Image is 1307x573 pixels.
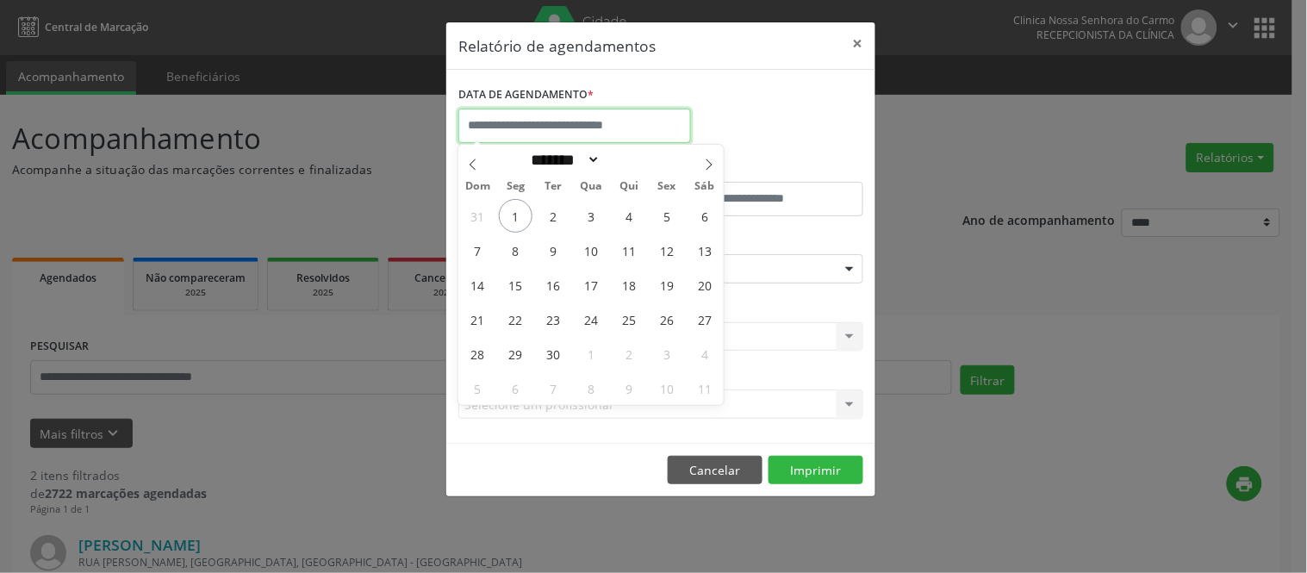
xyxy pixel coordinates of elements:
span: Setembro 1, 2025 [499,199,532,233]
span: Setembro 17, 2025 [575,268,608,302]
span: Setembro 21, 2025 [461,302,495,336]
span: Outubro 10, 2025 [650,371,684,405]
span: Setembro 25, 2025 [613,302,646,336]
span: Dom [458,181,496,192]
span: Setembro 16, 2025 [537,268,570,302]
button: Cancelar [668,456,762,485]
span: Setembro 3, 2025 [575,199,608,233]
span: Setembro 14, 2025 [461,268,495,302]
span: Outubro 3, 2025 [650,337,684,371]
span: Qui [610,181,648,192]
label: DATA DE AGENDAMENTO [458,82,594,109]
span: Sáb [686,181,724,192]
span: Setembro 10, 2025 [575,234,608,267]
span: Setembro 4, 2025 [613,199,646,233]
span: Setembro 22, 2025 [499,302,532,336]
span: Setembro 23, 2025 [537,302,570,336]
span: Setembro 15, 2025 [499,268,532,302]
span: Setembro 12, 2025 [650,234,684,267]
h5: Relatório de agendamentos [458,34,656,57]
span: Outubro 6, 2025 [499,371,532,405]
span: Outubro 11, 2025 [688,371,722,405]
span: Setembro 5, 2025 [650,199,684,233]
span: Setembro 7, 2025 [461,234,495,267]
span: Outubro 1, 2025 [575,337,608,371]
span: Seg [496,181,534,192]
span: Outubro 8, 2025 [575,371,608,405]
span: Setembro 2, 2025 [537,199,570,233]
span: Outubro 7, 2025 [537,371,570,405]
span: Setembro 9, 2025 [537,234,570,267]
button: Imprimir [769,456,863,485]
span: Setembro 29, 2025 [499,337,532,371]
span: Setembro 6, 2025 [688,199,722,233]
span: Outubro 4, 2025 [688,337,722,371]
select: Month [526,151,601,169]
span: Setembro 30, 2025 [537,337,570,371]
span: Setembro 26, 2025 [650,302,684,336]
label: ATÉ [665,155,863,182]
span: Setembro 11, 2025 [613,234,646,267]
span: Outubro 5, 2025 [461,371,495,405]
span: Outubro 2, 2025 [613,337,646,371]
span: Setembro 19, 2025 [650,268,684,302]
span: Outubro 9, 2025 [613,371,646,405]
span: Setembro 18, 2025 [613,268,646,302]
input: Year [601,151,657,169]
span: Sex [648,181,686,192]
span: Setembro 8, 2025 [499,234,532,267]
span: Setembro 28, 2025 [461,337,495,371]
span: Setembro 27, 2025 [688,302,722,336]
button: Close [841,22,875,65]
span: Ter [534,181,572,192]
span: Agosto 31, 2025 [461,199,495,233]
span: Qua [572,181,610,192]
span: Setembro 20, 2025 [688,268,722,302]
span: Setembro 24, 2025 [575,302,608,336]
span: Setembro 13, 2025 [688,234,722,267]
